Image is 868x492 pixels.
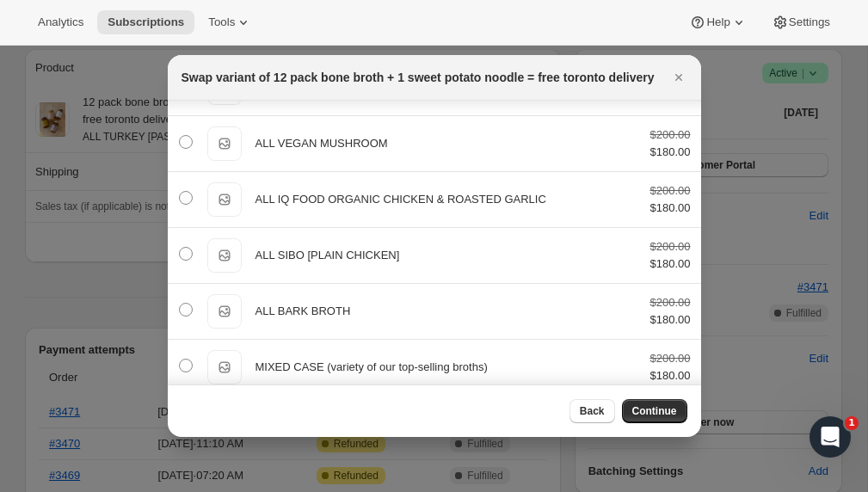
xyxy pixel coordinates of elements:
[108,15,184,29] span: Subscriptions
[255,193,546,206] span: ALL IQ FOOD ORGANIC CHICKEN & ROASTED GARLIC
[650,294,691,311] div: $200.00
[255,249,400,261] span: ALL SIBO [PLAIN CHICKEN]
[667,65,691,89] button: Close
[650,182,691,200] div: $200.00
[789,15,830,29] span: Settings
[706,15,729,29] span: Help
[255,304,351,317] span: ALL BARK BROTH
[38,15,83,29] span: Analytics
[622,399,687,423] button: Continue
[255,360,488,373] span: MIXED CASE (variety of our top-selling broths)
[198,10,262,34] button: Tools
[650,350,691,367] div: $200.00
[650,369,691,382] span: $180.00
[845,416,859,430] span: 1
[650,126,691,144] div: $200.00
[569,399,615,423] button: Back
[650,201,691,214] span: $180.00
[761,10,840,34] button: Settings
[255,137,388,150] span: ALL VEGAN MUSHROOM
[810,416,851,458] iframe: Intercom live chat
[97,10,194,34] button: Subscriptions
[28,10,94,34] button: Analytics
[182,69,655,86] h2: Swap variant of 12 pack bone broth + 1 sweet potato noodle = free toronto delivery
[580,404,605,418] span: Back
[208,15,235,29] span: Tools
[650,257,691,270] span: $180.00
[650,238,691,255] div: $200.00
[632,404,677,418] span: Continue
[650,145,691,158] span: $180.00
[650,313,691,326] span: $180.00
[679,10,757,34] button: Help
